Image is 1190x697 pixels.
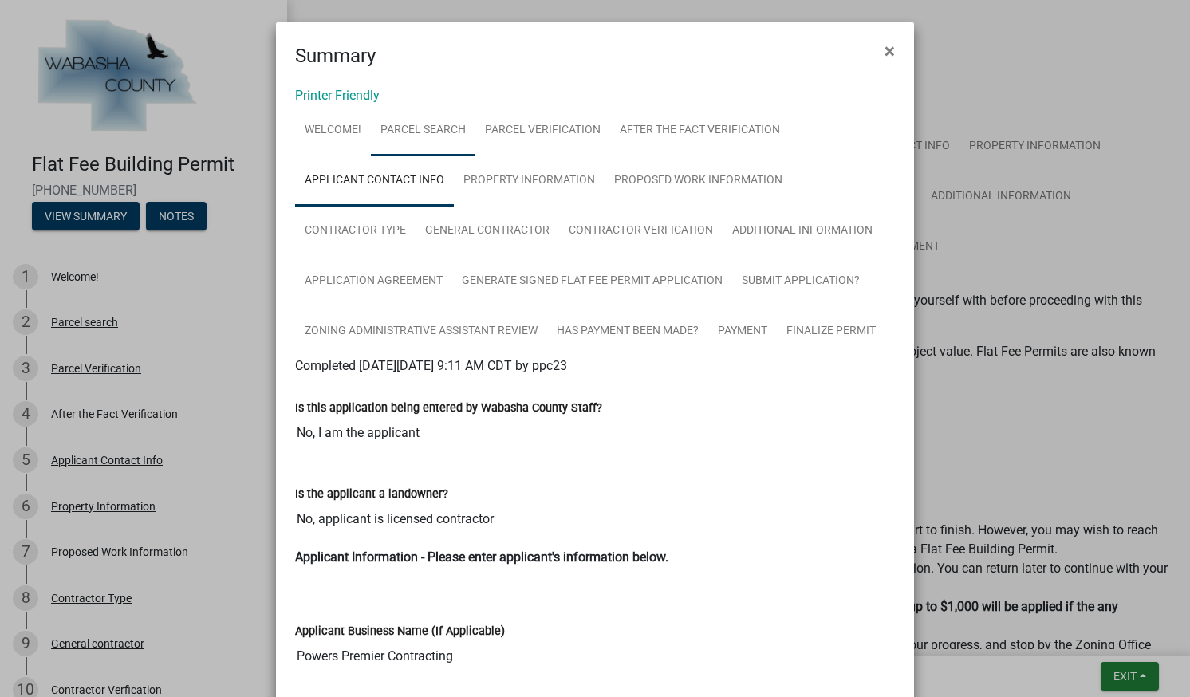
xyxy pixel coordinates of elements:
a: Submit Application? [732,256,869,307]
h4: Summary [295,41,376,70]
a: Property Information [454,156,605,207]
strong: Applicant Information - Please enter applicant's information below. [295,549,668,565]
a: Printer Friendly [295,88,380,103]
label: Is this application being entered by Wabasha County Staff? [295,403,602,414]
a: Finalize Permit [777,306,885,357]
label: Is the applicant a landowner? [295,489,448,500]
a: Has Payment been made? [547,306,708,357]
a: Contractor Type [295,206,416,257]
a: Generate Signed Flat Fee Permit Application [452,256,732,307]
a: Applicant Contact Info [295,156,454,207]
a: Proposed Work Information [605,156,792,207]
a: After the Fact Verification [610,105,790,156]
a: Parcel Verification [475,105,610,156]
a: General contractor [416,206,559,257]
a: Payment [708,306,777,357]
button: Close [872,29,908,73]
a: Contractor Verfication [559,206,723,257]
a: Welcome! [295,105,371,156]
a: Zoning Administrative Assistant Review [295,306,547,357]
span: × [885,40,895,62]
a: Parcel search [371,105,475,156]
a: Additional Information [723,206,882,257]
label: Applicant Business Name (If Applicable) [295,626,505,637]
span: Completed [DATE][DATE] 9:11 AM CDT by ppc23 [295,358,567,373]
a: Application Agreement [295,256,452,307]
